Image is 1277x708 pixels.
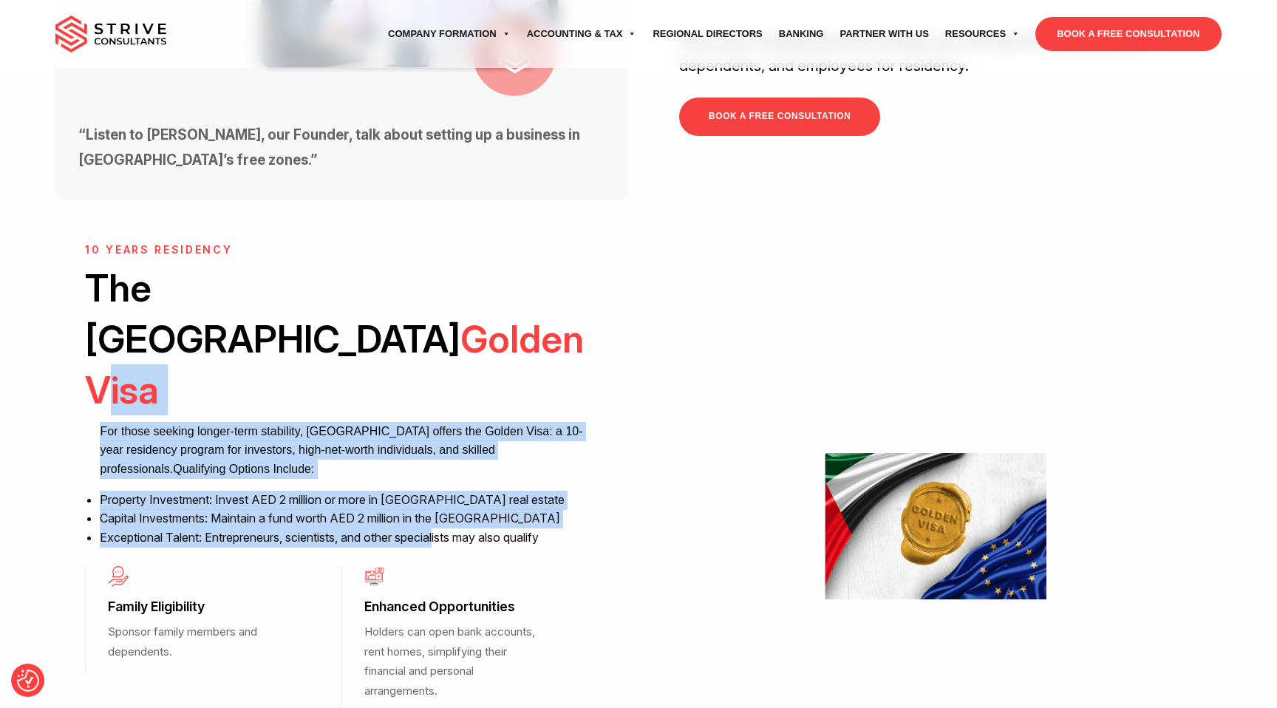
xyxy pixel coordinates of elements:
h3: Family Eligibility [108,598,290,616]
a: Partner with Us [831,13,936,55]
a: BOOK A FREE CONSULTATION [1035,17,1221,51]
a: Regional Directors [644,13,770,55]
h3: Enhanced Opportunities [364,598,546,616]
ul: For those seeking longer-term stability, [GEOGRAPHIC_DATA] offers the Golden Visa: a 10-year resi... [100,422,598,548]
strong: “Listen to [PERSON_NAME], our Founder, talk about setting up a business in [GEOGRAPHIC_DATA]’s fr... [78,126,580,169]
a: Company Formation [380,13,519,55]
a: Resources [937,13,1028,55]
li: Exceptional Talent: Entrepreneurs, scientists, and other specialists may also qualify [100,528,598,548]
h6: 10 Years Residency [85,244,598,256]
h2: The [GEOGRAPHIC_DATA] [85,262,598,416]
li: Capital Investments: Maintain a fund worth AED 2 million in the [GEOGRAPHIC_DATA] [100,509,598,528]
a: BOOK A FREE CONSULTATION [679,98,880,135]
button: Consent Preferences [17,670,39,692]
img: main-logo.svg [55,16,166,52]
p: Holders can open bank accounts, rent homes, simplifying their financial and personal arrangements. [364,622,546,701]
a: Banking [771,13,832,55]
p: Sponsor family members and dependents. [108,622,290,661]
a: Accounting & Tax [519,13,645,55]
li: Property Investment: Invest AED 2 million or more in [GEOGRAPHIC_DATA] real estate [100,491,598,510]
img: Revisit consent button [17,670,39,692]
